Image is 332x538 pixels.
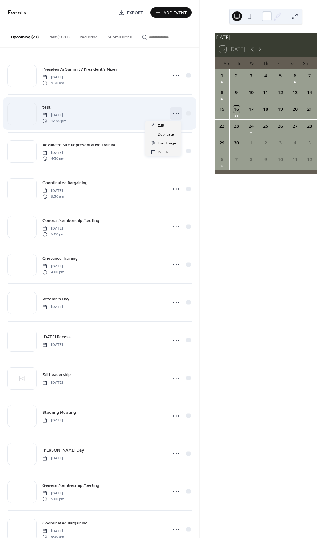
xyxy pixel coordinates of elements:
[277,106,284,113] div: 19
[233,57,246,69] div: Tu
[306,72,313,79] div: 7
[306,140,313,146] div: 5
[42,304,63,310] span: [DATE]
[42,491,64,496] span: [DATE]
[248,106,255,113] div: 17
[277,89,284,96] div: 12
[263,140,269,146] div: 2
[42,231,64,237] span: 5:00 pm
[42,447,84,454] a: [PERSON_NAME] Day
[42,528,64,534] span: [DATE]
[233,140,240,146] div: 30
[75,25,103,47] button: Recurring
[277,123,284,129] div: 26
[42,295,69,303] a: Veteran's Day
[42,180,88,186] span: Coordinated Bargaining
[42,141,117,148] a: Advanced Site Representative Training
[272,57,286,69] div: Fr
[42,255,78,262] a: Grievance Training
[233,106,240,113] div: 16
[164,10,187,16] span: Add Event
[42,75,64,80] span: [DATE]
[44,25,75,47] button: Past (100+)
[219,72,225,79] div: 1
[42,104,51,111] a: test
[158,149,169,156] span: Delete
[277,156,284,163] div: 10
[42,113,66,118] span: [DATE]
[42,418,63,423] span: [DATE]
[306,123,313,129] div: 28
[219,140,225,146] div: 29
[233,123,240,129] div: 23
[277,140,284,146] div: 3
[158,140,176,147] span: Event page
[42,264,64,269] span: [DATE]
[292,156,298,163] div: 11
[215,33,317,42] div: [DATE]
[6,25,44,47] button: Upcoming (27)
[292,89,298,96] div: 13
[158,131,174,138] span: Duplicate
[42,226,64,231] span: [DATE]
[158,122,164,129] span: Edit
[263,89,269,96] div: 11
[219,123,225,129] div: 22
[259,57,272,69] div: Th
[233,72,240,79] div: 2
[42,496,64,502] span: 5:00 pm
[233,156,240,163] div: 7
[42,372,71,378] span: Fall Leadership
[263,123,269,129] div: 25
[42,142,117,148] span: Advanced Site Representative Training
[292,140,298,146] div: 4
[42,66,117,73] a: President's Summit / President's Mixer
[42,333,71,340] a: [DATE] Recess
[42,179,88,186] a: Coordinated Bargaining
[292,106,298,113] div: 20
[292,123,298,129] div: 27
[248,123,255,129] div: 24
[306,89,313,96] div: 14
[150,7,192,18] button: Add Event
[42,118,66,124] span: 12:00 pm
[42,520,88,527] span: Coordinated Bargaining
[248,72,255,79] div: 3
[263,72,269,79] div: 4
[127,10,143,16] span: Export
[292,72,298,79] div: 6
[42,380,63,386] span: [DATE]
[248,89,255,96] div: 10
[42,520,88,527] a: Coordinated Bargaining
[248,156,255,163] div: 8
[42,456,63,461] span: [DATE]
[277,72,284,79] div: 5
[286,57,299,69] div: Sa
[42,150,64,156] span: [DATE]
[42,188,64,194] span: [DATE]
[306,106,313,113] div: 21
[42,218,99,224] span: General Membership Meeting
[103,25,137,47] button: Submissions
[42,334,71,340] span: [DATE] Recess
[233,89,240,96] div: 9
[42,80,64,86] span: 9:30 am
[42,269,64,275] span: 4:00 pm
[42,296,69,303] span: Veteran's Day
[8,7,26,19] span: Events
[42,217,99,224] a: General Membership Meeting
[42,156,64,161] span: 4:30 pm
[42,409,76,416] a: Steering Meeting
[219,57,233,69] div: Mo
[42,194,64,199] span: 9:30 am
[263,156,269,163] div: 9
[42,342,63,348] span: [DATE]
[246,57,259,69] div: We
[42,482,99,489] a: General Membership Meeting
[248,140,255,146] div: 1
[306,156,313,163] div: 12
